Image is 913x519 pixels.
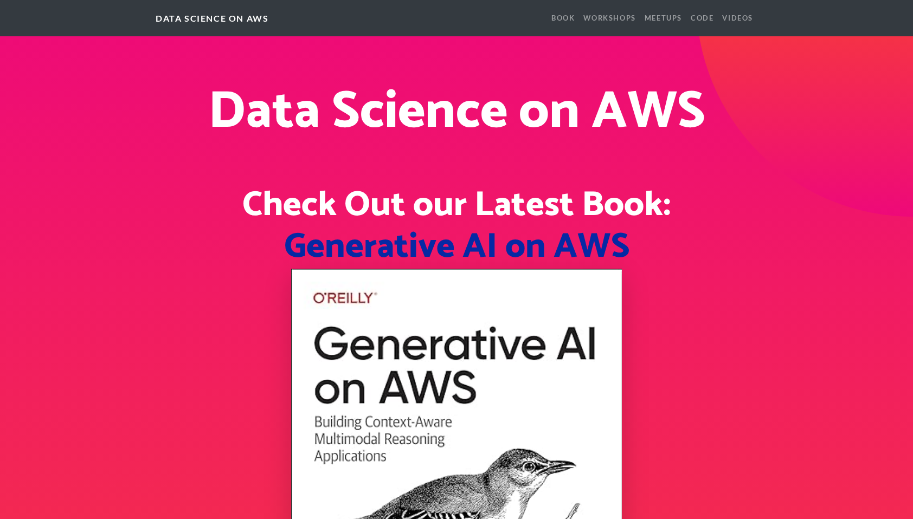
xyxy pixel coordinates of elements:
a: CODE [686,9,718,28]
a: WorkshopS [579,9,640,28]
h1: Data Science on AWS [156,81,757,144]
a: MEETUPS [640,9,686,28]
a: VIDEOS [718,9,757,28]
a: Generative AI on AWS [284,219,629,276]
a: Data Science on AWS [156,9,268,28]
a: Book [547,9,579,28]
